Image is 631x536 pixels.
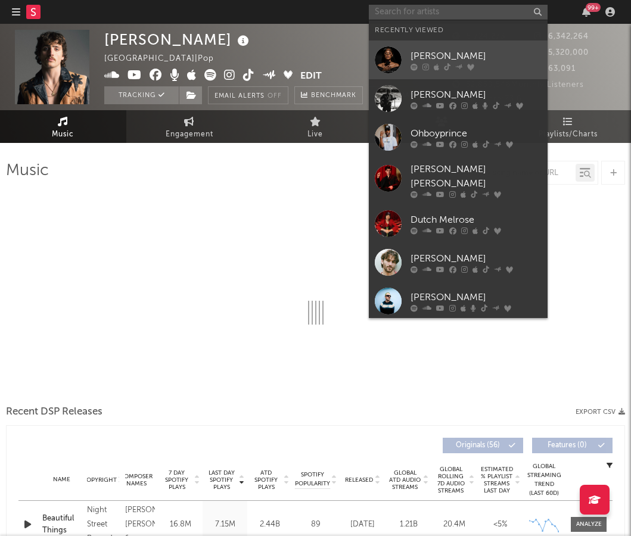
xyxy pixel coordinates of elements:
div: [PERSON_NAME] [411,251,542,266]
span: Playlists/Charts [539,127,598,142]
a: Beautiful Things [42,513,81,536]
div: 16.8M [161,519,200,531]
button: Edit [300,69,322,84]
a: [PERSON_NAME] [369,243,548,282]
a: [PERSON_NAME] [369,40,548,79]
a: Playlists/Charts [505,110,631,143]
button: Email AlertsOff [208,86,288,104]
span: Spotify Popularity [295,470,330,488]
div: Global Streaming Trend (Last 60D) [526,462,562,498]
div: Ohboyprince [411,126,542,141]
span: Live [307,127,323,142]
div: 7.15M [206,519,244,531]
button: 99+ [582,7,590,17]
button: Originals(56) [443,438,523,453]
a: [PERSON_NAME] [369,79,548,118]
span: Originals ( 56 ) [450,442,505,449]
div: [PERSON_NAME] [PERSON_NAME] [411,163,542,191]
input: Search for artists [369,5,548,20]
span: Composer Names [120,473,153,487]
div: 99 + [586,3,601,12]
span: Estimated % Playlist Streams Last Day [480,466,513,494]
span: ATD Spotify Plays [250,469,282,491]
span: Global ATD Audio Streams [388,469,421,491]
div: Recently Viewed [375,23,542,38]
div: [PERSON_NAME] [411,49,542,63]
div: 1.21B [388,519,428,531]
a: [PERSON_NAME] [369,282,548,320]
span: Recent DSP Releases [6,405,102,419]
div: [PERSON_NAME] [411,290,542,304]
span: Released [345,476,373,484]
span: Copyright [82,476,117,484]
div: [PERSON_NAME] [411,88,542,102]
a: Engagement [126,110,253,143]
button: Export CSV [576,409,625,416]
button: Features(0) [532,438,613,453]
em: Off [268,93,282,99]
div: 20.4M [434,519,474,531]
div: 89 [295,519,337,531]
button: Tracking [104,86,179,104]
div: Name [42,475,81,484]
a: [PERSON_NAME] [PERSON_NAME] [369,157,548,204]
span: Features ( 0 ) [540,442,595,449]
div: 2.44B [250,519,289,531]
div: <5% [480,519,520,531]
span: Benchmark [311,89,356,103]
span: 7 Day Spotify Plays [161,469,192,491]
a: Live [253,110,379,143]
div: Dutch Melrose [411,213,542,227]
span: Last Day Spotify Plays [206,469,237,491]
a: Ohboyprince [369,118,548,157]
div: [PERSON_NAME] [104,30,252,49]
a: Benchmark [294,86,363,104]
span: 63,091 [534,65,576,73]
span: 5,320,000 [534,49,589,57]
span: 6,342,264 [534,33,589,40]
div: [DATE] [343,519,383,531]
span: Music [52,127,74,142]
span: Global Rolling 7D Audio Streams [434,466,467,494]
a: Dutch Melrose [369,204,548,243]
span: Engagement [166,127,213,142]
div: [GEOGRAPHIC_DATA] | Pop [104,52,241,66]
